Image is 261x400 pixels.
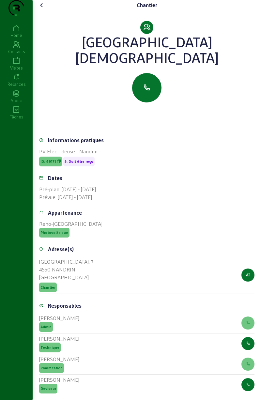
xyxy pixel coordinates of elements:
[39,258,93,266] div: [GEOGRAPHIC_DATA], 7
[39,193,254,201] div: Prévue: [DATE] - [DATE]
[39,34,254,50] div: [GEOGRAPHIC_DATA]
[48,209,82,217] div: Appartenance
[40,325,52,329] span: Admin
[40,366,63,370] span: Planification
[39,185,254,193] div: Pré-plan: [DATE] - [DATE]
[48,245,74,253] div: Adresse(s)
[48,136,104,144] div: Informations pratiques
[40,230,68,235] span: Photovoltaique
[40,285,55,290] span: Chantier
[39,266,93,273] div: 4550 NANDRIN
[137,1,157,9] div: Chantier
[48,302,82,310] div: Responsables
[65,159,93,164] span: 5. Doit être reçu
[39,377,79,383] cam-list-title: [PERSON_NAME]
[39,356,79,362] cam-list-title: [PERSON_NAME]
[39,315,79,321] cam-list-title: [PERSON_NAME]
[40,386,56,391] span: Deviseur
[39,273,93,281] div: [GEOGRAPHIC_DATA]
[39,50,254,65] div: [DEMOGRAPHIC_DATA]
[39,335,79,342] cam-list-title: [PERSON_NAME]
[40,159,56,164] span: ID: 49171
[39,147,254,155] div: PV Elec - deuse - Nandrin
[48,174,62,182] div: Dates
[40,345,59,350] span: Technique
[39,220,254,228] div: Reno-[GEOGRAPHIC_DATA]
